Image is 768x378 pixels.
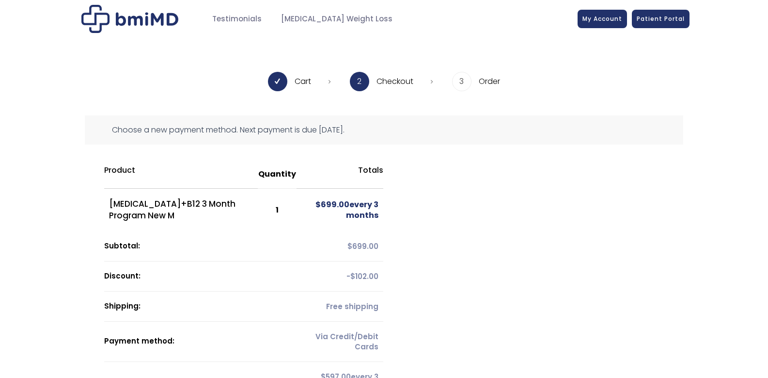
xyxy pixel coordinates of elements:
[104,189,258,231] td: [MEDICAL_DATA]+B12 3 Month Program New M
[350,72,433,91] li: Checkout
[452,72,500,91] li: Order
[258,189,297,231] td: 1
[350,271,378,281] span: 102.00
[297,189,384,231] td: every 3 months
[350,271,355,281] span: $
[632,10,690,28] a: Patient Portal
[271,10,402,29] a: [MEDICAL_DATA] Weight Loss
[268,72,330,91] li: Cart
[297,292,384,322] td: Free shipping
[637,15,685,23] span: Patient Portal
[347,241,352,251] span: $
[315,199,321,210] span: $
[104,160,258,189] th: Product
[104,262,297,292] th: Discount:
[315,199,349,210] span: 699.00
[104,292,297,322] th: Shipping:
[452,72,471,91] span: 3
[578,10,627,28] a: My Account
[258,160,297,189] th: Quantity
[104,322,297,362] th: Payment method:
[297,262,384,292] td: -
[212,14,262,25] span: Testimonials
[297,322,384,362] td: Via Credit/Debit Cards
[350,72,369,91] span: 2
[347,241,378,251] span: 699.00
[281,14,392,25] span: [MEDICAL_DATA] Weight Loss
[85,115,683,145] div: Choose a new payment method. Next payment is due [DATE].
[81,5,178,33] img: Checkout
[582,15,622,23] span: My Account
[297,160,384,189] th: Totals
[104,231,297,262] th: Subtotal:
[203,10,271,29] a: Testimonials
